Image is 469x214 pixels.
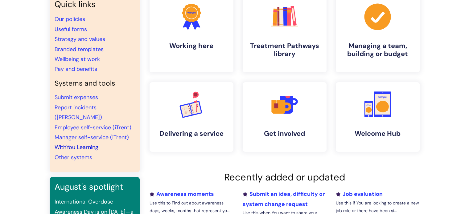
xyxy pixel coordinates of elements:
[336,82,420,152] a: Welcome Hub
[55,143,98,151] a: WithYou Learning
[55,124,131,131] a: Employee self-service (iTrent)
[154,42,228,50] h4: Working here
[55,154,92,161] a: Other systems
[55,15,85,23] a: Our policies
[55,94,98,101] a: Submit expenses
[55,65,97,73] a: Pay and benefits
[341,130,415,138] h4: Welcome Hub
[150,172,420,183] h2: Recently added or updated
[55,104,102,121] a: Report incidents ([PERSON_NAME])
[243,82,327,152] a: Get involved
[55,35,105,43] a: Strategy and values
[55,55,100,63] a: Wellbeing at work
[150,190,214,198] a: Awareness moments
[55,79,135,88] h4: Systems and tools
[341,42,415,58] h4: Managing a team, building or budget
[248,42,322,58] h4: Treatment Pathways library
[150,82,233,152] a: Delivering a service
[55,46,104,53] a: Branded templates
[55,182,135,192] h3: August's spotlight
[154,130,228,138] h4: Delivering a service
[55,26,87,33] a: Useful forms
[242,190,324,208] a: Submit an idea, difficulty or system change request
[248,130,322,138] h4: Get involved
[335,190,382,198] a: Job evaluation
[55,134,129,141] a: Manager self-service (iTrent)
